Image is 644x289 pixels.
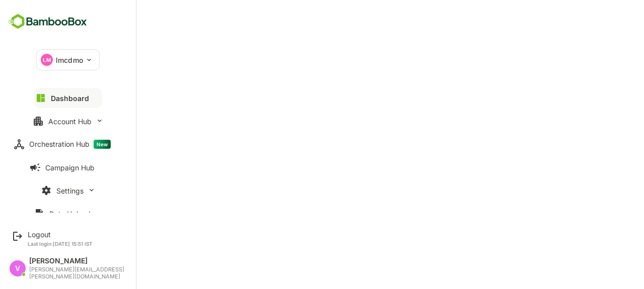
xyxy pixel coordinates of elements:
div: Settings [56,186,84,195]
button: Settings [39,180,96,201]
div: LM [41,54,53,66]
div: Data Upload [49,210,91,218]
div: V [10,260,26,276]
div: Orchestration Hub [29,140,111,149]
div: Account Hub [48,117,92,126]
img: BambooboxFullLogoMark.5f36c76dfaba33ec1ec1367b70bb1252.svg [5,12,90,31]
button: Dashboard [34,88,102,108]
div: [PERSON_NAME] [29,257,126,265]
p: Last login: [DATE] 15:51 IST [28,241,93,247]
div: LMlmcdmo [37,50,99,70]
span: New [94,140,111,149]
button: Data Upload [32,204,103,224]
div: Logout [28,230,93,239]
button: Campaign Hub [28,157,107,177]
div: Dashboard [51,94,89,103]
div: Campaign Hub [45,163,95,172]
div: [PERSON_NAME][EMAIL_ADDRESS][PERSON_NAME][DOMAIN_NAME] [29,266,126,280]
p: lmcdmo [56,55,83,65]
button: Account Hub [31,111,104,131]
button: Orchestration HubNew [12,134,123,154]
